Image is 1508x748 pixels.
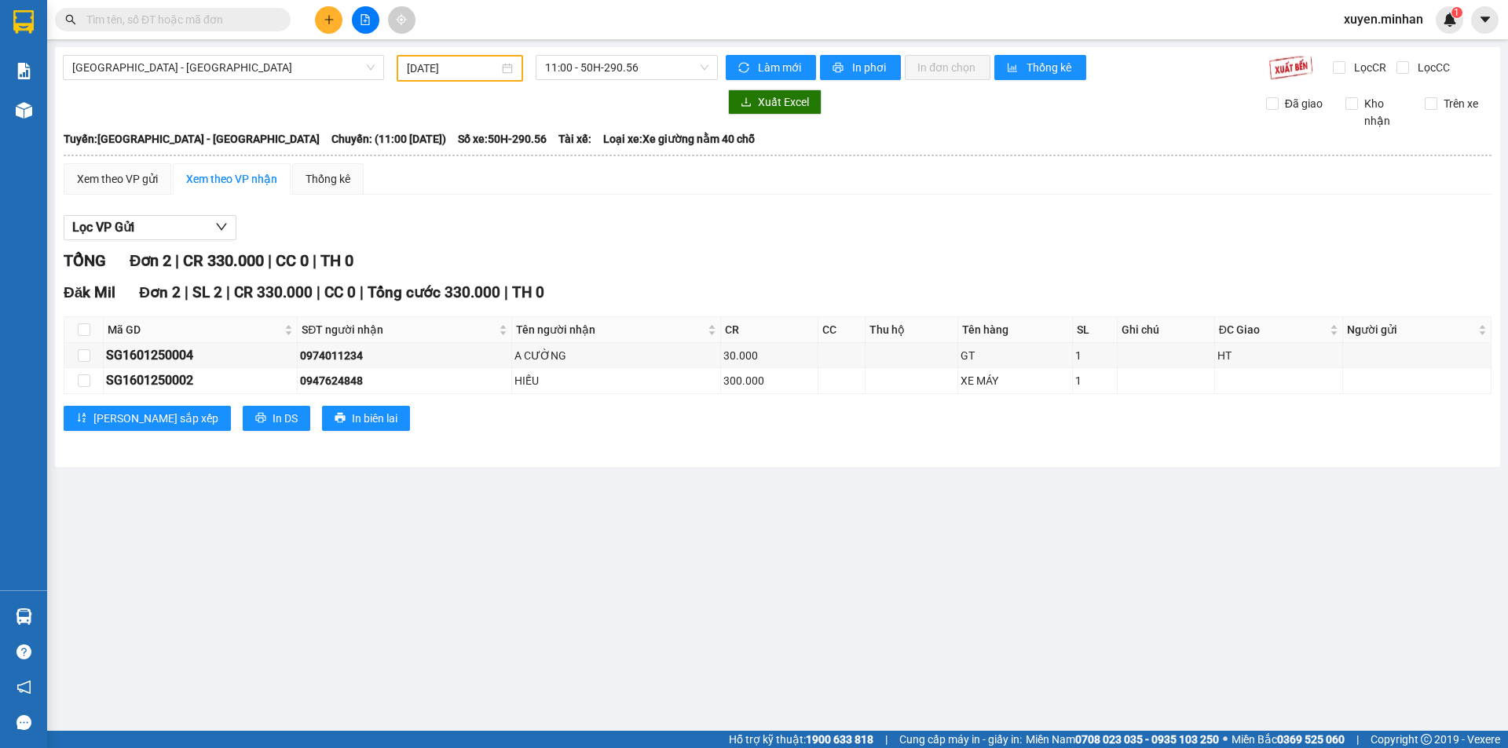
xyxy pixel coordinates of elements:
th: Thu hộ [866,317,957,343]
input: Tìm tên, số ĐT hoặc mã đơn [86,11,272,28]
span: TỔNG [64,251,106,270]
b: Tuyến: [GEOGRAPHIC_DATA] - [GEOGRAPHIC_DATA] [64,133,320,145]
td: SG1601250002 [104,368,298,393]
td: 0974011234 [298,343,512,368]
span: bar-chart [1007,62,1020,75]
div: HT [1217,347,1341,364]
div: 0974011234 [300,347,509,364]
span: Kho nhận [1358,95,1413,130]
button: Lọc VP Gửi [64,215,236,240]
td: SG1601250004 [104,343,298,368]
span: In phơi [852,59,888,76]
span: TH 0 [320,251,353,270]
div: Thống kê [306,170,350,188]
span: 1 [1454,7,1459,18]
span: TH 0 [512,283,544,301]
button: aim [388,6,415,34]
span: question-circle [16,644,31,659]
span: download [741,97,752,109]
sup: 1 [1451,7,1462,18]
span: CR 330.000 [183,251,264,270]
span: notification [16,680,31,695]
div: Xem theo VP gửi [77,170,158,188]
span: sort-ascending [76,412,87,425]
img: 9k= [1268,55,1313,80]
span: | [268,251,272,270]
img: warehouse-icon [16,102,32,119]
span: SL 2 [192,283,222,301]
td: 0947624848 [298,368,512,393]
span: message [16,715,31,730]
span: In biên lai [352,410,397,427]
div: 1 [1075,372,1115,389]
button: caret-down [1471,6,1499,34]
span: Miền Bắc [1232,731,1345,748]
div: A CƯỜNG [514,347,718,364]
span: | [504,283,508,301]
span: down [215,221,228,233]
span: Đăk Mil [64,283,115,301]
th: SL [1073,317,1118,343]
div: SG1601250004 [106,345,295,365]
div: SG1601250002 [106,370,295,390]
span: sync [738,62,752,75]
span: CC 0 [324,283,356,301]
span: Đơn 2 [130,251,171,270]
span: Tên người nhận [516,321,705,338]
span: ĐC Giao [1219,321,1327,338]
span: 11:00 - 50H-290.56 [545,56,708,79]
button: downloadXuất Excel [728,89,822,115]
span: plus [324,14,335,25]
button: syncLàm mới [726,55,816,80]
button: printerIn phơi [820,55,901,80]
span: Trên xe [1437,95,1484,112]
span: Miền Nam [1026,731,1219,748]
span: copyright [1421,734,1432,745]
td: A CƯỜNG [512,343,721,368]
span: | [360,283,364,301]
span: | [1356,731,1359,748]
button: sort-ascending[PERSON_NAME] sắp xếp [64,406,231,431]
span: file-add [360,14,371,25]
span: Mã GD [108,321,281,338]
span: In DS [273,410,298,427]
span: printer [335,412,346,425]
span: search [65,14,76,25]
th: CR [721,317,818,343]
span: Sài Gòn - Đắk Nông [72,56,375,79]
span: CR 330.000 [234,283,313,301]
input: 16/01/2025 [407,60,499,77]
span: Làm mới [758,59,803,76]
button: bar-chartThống kê [994,55,1086,80]
img: warehouse-icon [16,608,32,625]
span: ⚪️ [1223,736,1228,743]
span: Lọc CC [1411,59,1452,76]
span: Tài xế: [558,130,591,148]
span: Đơn 2 [139,283,181,301]
th: CC [818,317,866,343]
div: 300.000 [723,372,815,389]
span: | [317,283,320,301]
button: plus [315,6,342,34]
span: | [313,251,317,270]
span: Xuất Excel [758,93,809,111]
span: | [226,283,230,301]
span: xuyen.minhan [1331,9,1436,29]
span: printer [833,62,846,75]
span: Tổng cước 330.000 [368,283,500,301]
div: XE MÁY [961,372,1071,389]
span: Cung cấp máy in - giấy in: [899,731,1022,748]
span: Người gửi [1347,321,1475,338]
div: 30.000 [723,347,815,364]
th: Ghi chú [1118,317,1215,343]
span: Loại xe: Xe giường nằm 40 chỗ [603,130,755,148]
img: icon-new-feature [1443,13,1457,27]
span: [PERSON_NAME] sắp xếp [93,410,218,427]
div: GT [961,347,1071,364]
button: printerIn DS [243,406,310,431]
span: | [885,731,888,748]
span: caret-down [1478,13,1492,27]
span: | [185,283,188,301]
strong: 0369 525 060 [1277,733,1345,746]
button: printerIn biên lai [322,406,410,431]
